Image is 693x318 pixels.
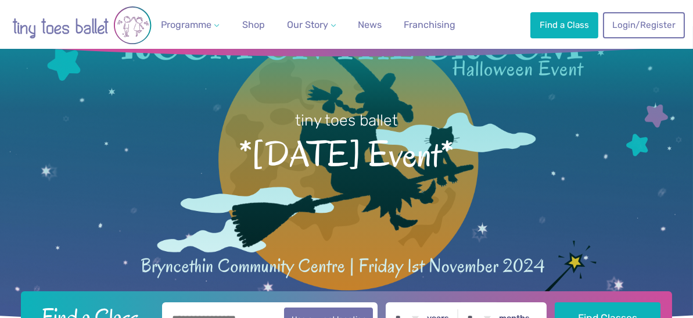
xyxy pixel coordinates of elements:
a: Login/Register [603,12,684,38]
small: tiny toes ballet [295,111,398,130]
span: Shop [242,19,265,30]
a: Franchising [399,13,460,37]
a: Find a Class [530,12,598,38]
span: *[DATE] Event* [19,131,674,174]
span: News [358,19,382,30]
a: Programme [156,13,224,37]
span: Franchising [404,19,455,30]
a: Shop [238,13,270,37]
span: Programme [161,19,211,30]
img: tiny toes ballet [12,6,152,44]
a: Our Story [282,13,340,37]
a: News [353,13,386,37]
span: Our Story [287,19,328,30]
